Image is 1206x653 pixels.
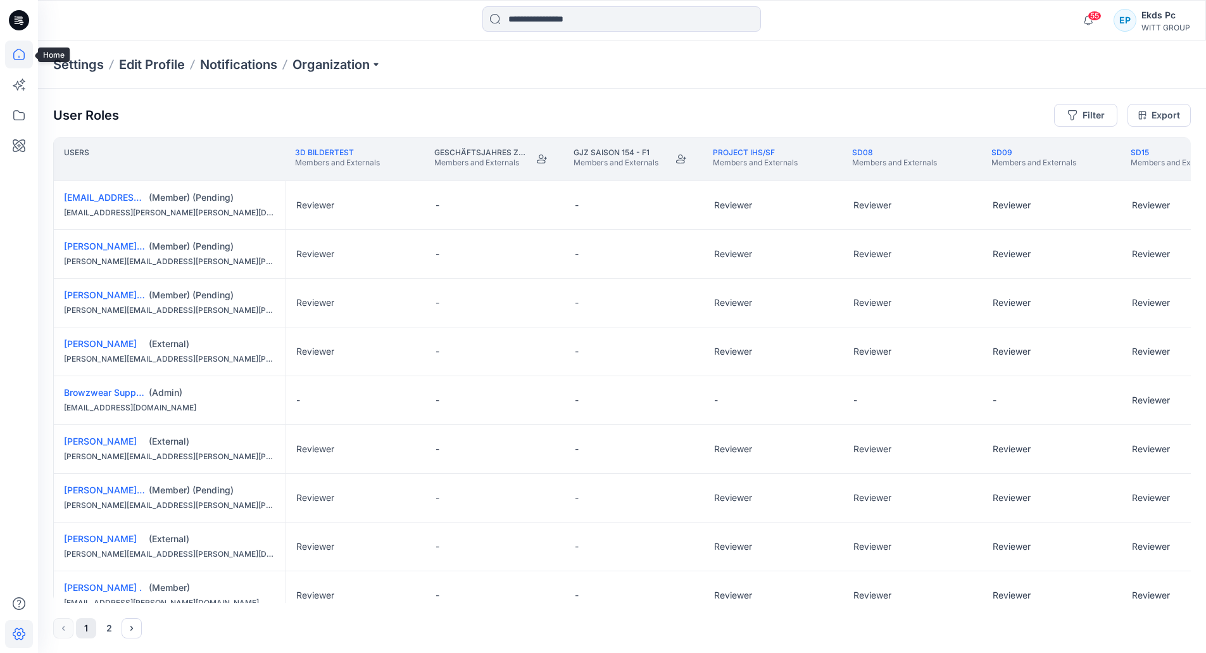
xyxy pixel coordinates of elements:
p: Reviewer [853,199,891,212]
p: - [436,491,439,504]
a: SD15 [1131,148,1149,157]
p: Reviewer [296,199,334,212]
p: - [575,296,579,309]
p: Reviewer [296,443,334,455]
p: GJZ Saison 154 - F1 [574,148,658,158]
div: (Member) (Pending) [149,484,275,497]
p: Reviewer [993,443,1031,455]
p: Reviewer [1132,248,1170,260]
p: Reviewer [296,589,334,602]
p: - [575,443,579,455]
p: Reviewer [853,248,891,260]
div: [EMAIL_ADDRESS][PERSON_NAME][PERSON_NAME][DOMAIN_NAME] [64,206,275,219]
p: Reviewer [296,540,334,553]
p: - [993,394,996,407]
div: [PERSON_NAME][EMAIL_ADDRESS][PERSON_NAME][PERSON_NAME][DOMAIN_NAME] [64,255,275,268]
p: Reviewer [993,296,1031,309]
p: Reviewer [296,248,334,260]
p: Members and Externals [991,158,1076,168]
p: Reviewer [993,589,1031,602]
p: - [575,248,579,260]
a: Notifications [200,56,277,73]
p: Reviewer [853,345,891,358]
p: Reviewer [714,540,752,553]
p: - [575,394,579,407]
p: Reviewer [1132,589,1170,602]
a: Export [1127,104,1191,127]
p: Members and Externals [574,158,658,168]
p: Reviewer [1132,443,1170,455]
div: [PERSON_NAME][EMAIL_ADDRESS][PERSON_NAME][DOMAIN_NAME] [64,548,275,561]
p: Reviewer [853,540,891,553]
p: Users [64,148,89,170]
p: Reviewer [1132,491,1170,504]
p: Reviewer [714,248,752,260]
div: WITT GROUP [1141,23,1190,32]
a: [PERSON_NAME] [64,533,137,544]
p: Reviewer [993,199,1031,212]
div: (Member) (Pending) [149,191,275,204]
p: - [436,248,439,260]
p: - [436,199,439,212]
button: Next [122,618,142,638]
div: (Member) (Pending) [149,240,275,253]
p: Reviewer [993,248,1031,260]
p: Reviewer [714,345,752,358]
p: Reviewer [1132,394,1170,407]
button: Join [670,148,693,170]
div: (External) [149,338,275,350]
p: Reviewer [714,296,752,309]
p: - [853,394,857,407]
p: - [436,540,439,553]
div: [EMAIL_ADDRESS][PERSON_NAME][DOMAIN_NAME] [64,597,275,609]
a: Project IHS/SF [713,148,775,157]
p: Reviewer [1132,199,1170,212]
p: Reviewer [853,296,891,309]
p: Reviewer [296,491,334,504]
button: 2 [99,618,119,638]
a: [PERSON_NAME][EMAIL_ADDRESS][PERSON_NAME][PERSON_NAME][DOMAIN_NAME] [64,485,435,495]
a: [PERSON_NAME][EMAIL_ADDRESS][PERSON_NAME][PERSON_NAME][DOMAIN_NAME] [64,241,435,251]
p: Members and Externals [434,158,525,168]
a: Browzwear Support [64,387,148,398]
p: Settings [53,56,104,73]
p: - [575,589,579,602]
button: Join [531,148,553,170]
a: SD08 [852,148,873,157]
a: [PERSON_NAME] [64,338,137,349]
p: Reviewer [993,345,1031,358]
p: - [436,443,439,455]
p: User Roles [53,108,119,123]
p: - [296,394,300,407]
p: Members and Externals [295,158,380,168]
div: [EMAIL_ADDRESS][DOMAIN_NAME] [64,402,275,414]
p: Reviewer [993,491,1031,504]
p: - [436,589,439,602]
a: Edit Profile [119,56,185,73]
p: - [436,345,439,358]
button: Filter [1054,104,1117,127]
p: Reviewer [1132,296,1170,309]
p: Reviewer [853,443,891,455]
p: Reviewer [993,540,1031,553]
a: [PERSON_NAME][EMAIL_ADDRESS][PERSON_NAME][PERSON_NAME][DOMAIN_NAME] [64,289,435,300]
div: [PERSON_NAME][EMAIL_ADDRESS][PERSON_NAME][PERSON_NAME][DOMAIN_NAME] [64,304,275,317]
p: Members and Externals [852,158,937,168]
p: Reviewer [296,345,334,358]
p: Reviewer [714,199,752,212]
a: [PERSON_NAME] . [64,582,142,593]
p: - [714,394,718,407]
p: - [575,345,579,358]
div: (Admin) [149,386,275,399]
div: EP [1114,9,1136,32]
a: SD09 [991,148,1012,157]
p: Reviewer [714,589,752,602]
a: 3D Bildertest [295,148,354,157]
a: [PERSON_NAME] [64,436,137,447]
p: - [575,491,579,504]
p: Reviewer [714,491,752,504]
div: (External) [149,435,275,448]
p: Reviewer [296,296,334,309]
